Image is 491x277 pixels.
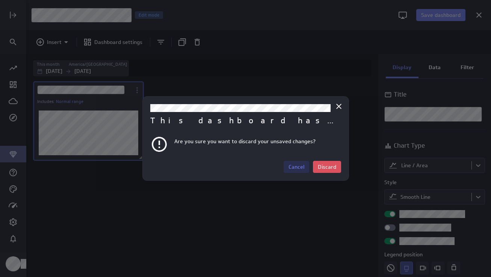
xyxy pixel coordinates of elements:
[313,161,341,173] button: Discard
[318,163,336,170] span: Discard
[284,161,309,173] button: Cancel
[289,163,304,170] span: Cancel
[332,100,345,113] div: Close
[174,138,316,145] p: Are you sure you want to discard your unsaved changes?
[150,115,341,127] h2: This dashboard has unsaved changes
